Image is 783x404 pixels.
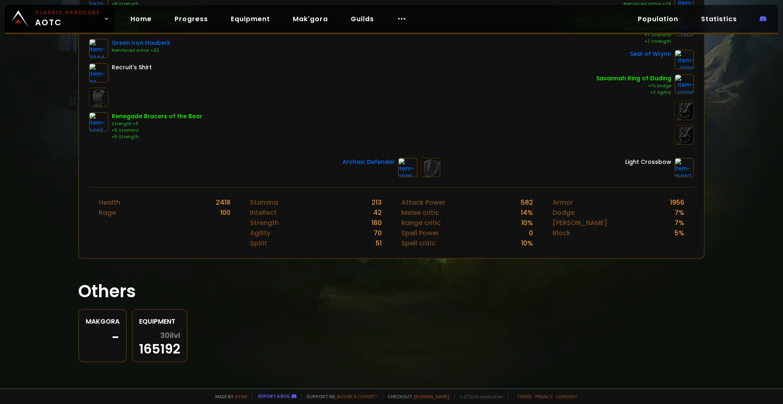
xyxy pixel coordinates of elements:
[398,158,418,177] img: item-9385
[568,38,671,45] div: +7 Strength
[675,228,684,238] div: 5 %
[553,218,607,228] div: [PERSON_NAME]
[374,228,382,238] div: 70
[168,11,215,27] a: Progress
[376,238,382,248] div: 51
[401,208,439,218] div: Melee critic
[553,208,575,218] div: Dodge
[553,228,571,238] div: Block
[99,197,120,208] div: Health
[112,63,152,72] div: Recruit's Shirt
[112,112,202,121] div: Renegade Bracers of the Bear
[124,11,158,27] a: Home
[235,393,247,400] a: a fan
[517,393,532,400] a: Terms
[596,83,671,89] div: +1% Dodge
[401,228,439,238] div: Spell Power
[35,9,100,29] span: AOTC
[344,11,380,27] a: Guilds
[630,50,671,58] div: Seal of Wrynn
[625,158,671,166] div: Light Crossbow
[224,11,276,27] a: Equipment
[372,197,382,208] div: 213
[596,89,671,96] div: +2 Agility
[99,208,116,218] div: Rage
[521,218,533,228] div: 10 %
[675,74,694,94] img: item-12008
[220,208,230,218] div: 100
[112,39,170,47] div: Green Iron Hauberk
[78,278,705,304] h1: Others
[89,112,108,132] img: item-9865
[112,134,202,140] div: +5 Strength
[250,197,278,208] div: Stamina
[529,228,533,238] div: 0
[675,158,694,177] img: item-15807
[568,32,671,38] div: +7 Stamina
[401,218,441,228] div: Range critic
[286,11,334,27] a: Mak'gora
[337,393,378,400] a: Buy me a coffee
[401,197,445,208] div: Attack Power
[112,127,202,134] div: +5 Stamina
[210,393,247,400] span: Made by
[78,309,127,362] a: Makgora-
[372,218,382,228] div: 180
[139,331,180,355] div: 165192
[373,208,382,218] div: 42
[89,39,108,58] img: item-3844
[139,316,180,327] div: Equipment
[132,309,188,362] a: Equipment30ilvl165192
[112,47,170,54] div: Reinforced Armor +32
[695,11,743,27] a: Statistics
[216,197,230,208] div: 2418
[86,316,119,327] div: Makgora
[383,393,449,400] span: Checkout
[86,331,119,344] div: -
[675,208,684,218] div: 7 %
[250,218,279,228] div: Strength
[401,238,436,248] div: Spell critic
[250,208,277,218] div: Intellect
[89,63,108,83] img: item-38
[675,218,684,228] div: 7 %
[35,9,100,16] small: Classic Hardcore
[258,393,290,399] a: Report a bug
[301,393,378,400] span: Support me,
[535,393,553,400] a: Privacy
[454,393,503,400] span: v. d752d5 - production
[521,197,533,208] div: 582
[112,1,228,7] div: +8 Strength
[414,393,449,400] a: [DOMAIN_NAME]
[556,393,577,400] a: Consent
[250,238,267,248] div: Spirit
[112,121,202,127] div: Strength +5
[670,197,684,208] div: 1956
[596,74,671,83] div: Savannah Ring of Eluding
[631,11,685,27] a: Population
[5,5,114,33] a: Classic HardcoreAOTC
[160,331,180,340] span: 30 ilvl
[521,238,533,248] div: 10 %
[584,1,671,7] div: Reinforced Armor +24
[675,50,694,69] img: item-2933
[343,158,395,166] div: Archaic Defender
[553,197,573,208] div: Armor
[521,208,533,218] div: 14 %
[250,228,270,238] div: Agility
